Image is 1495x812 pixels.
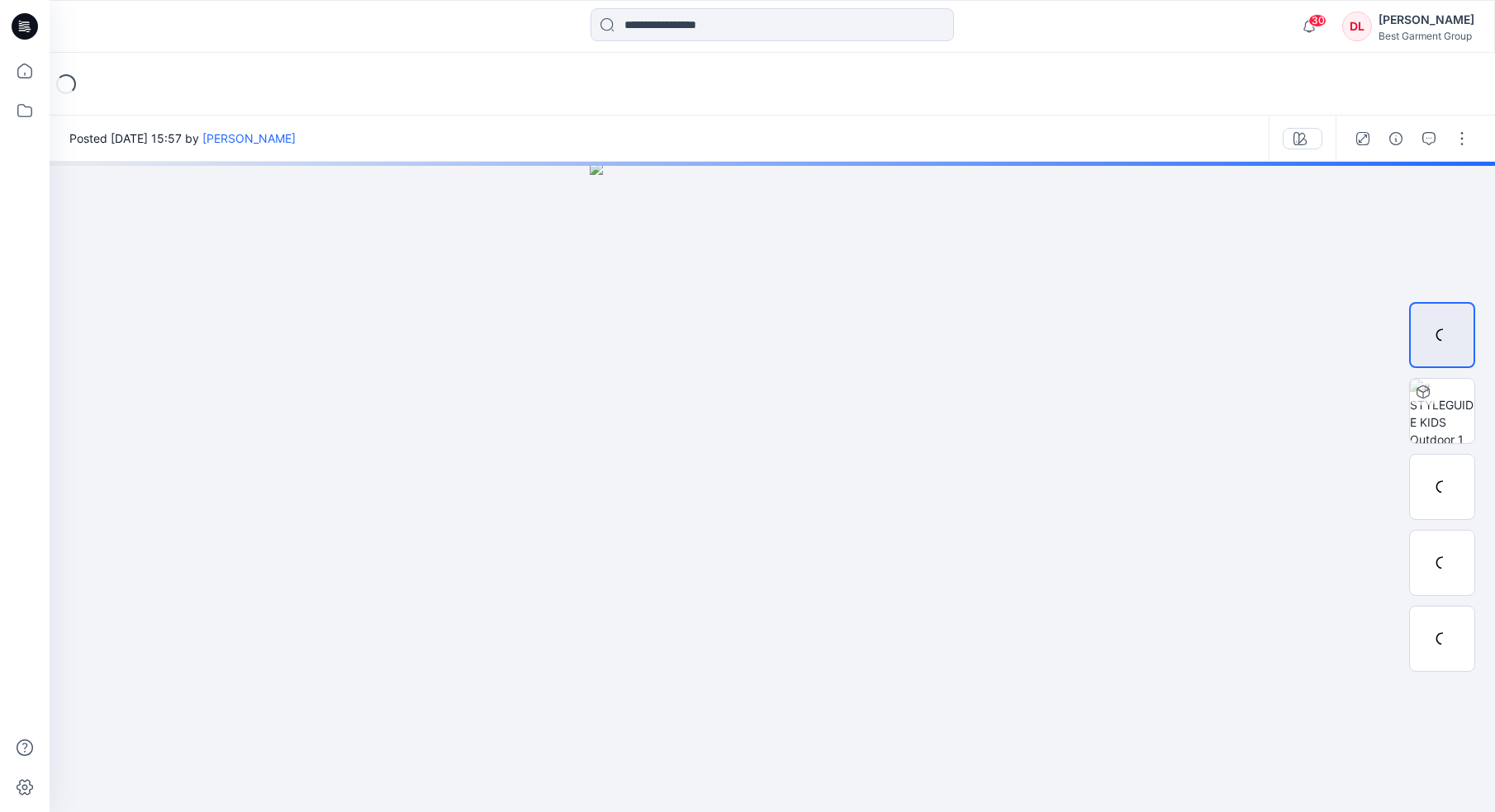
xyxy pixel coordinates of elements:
[1379,30,1474,42] div: Best Garment Group
[202,131,296,145] a: [PERSON_NAME]
[69,130,296,147] span: Posted [DATE] 15:57 by
[1342,12,1372,41] div: DL
[1410,379,1474,443] img: # STYLEGUIDE KIDS Outdoor_1 Colorway 1
[590,162,956,812] img: eyJhbGciOiJIUzI1NiIsImtpZCI6IjAiLCJzbHQiOiJzZXMiLCJ0eXAiOiJKV1QifQ.eyJkYXRhIjp7InR5cGUiOiJzdG9yYW...
[1383,125,1409,152] button: Details
[1379,10,1474,30] div: [PERSON_NAME]
[1308,14,1327,27] span: 30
